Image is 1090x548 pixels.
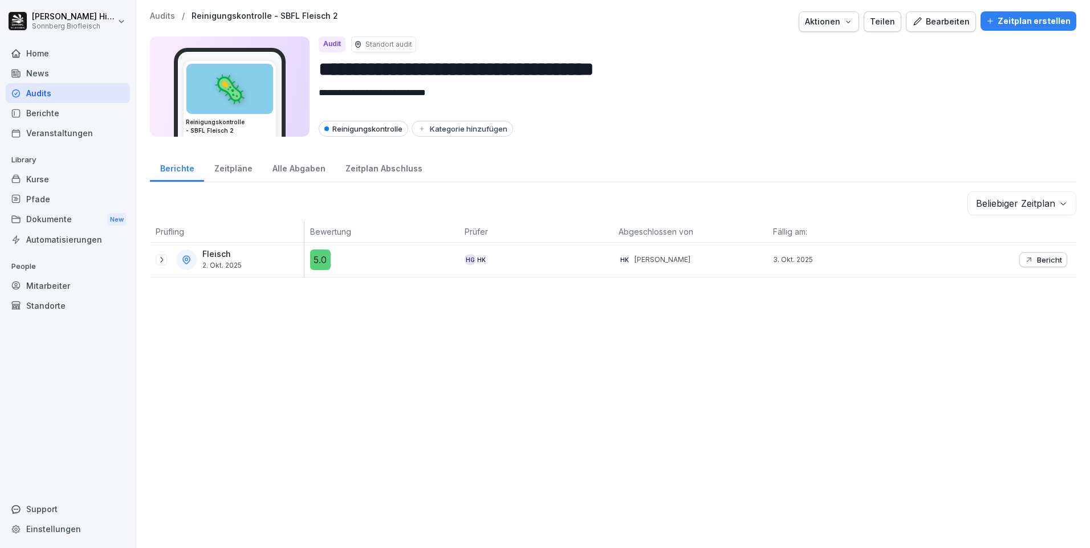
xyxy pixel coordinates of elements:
[150,11,175,21] a: Audits
[186,118,274,135] h3: Reinigungskontrolle - SBFL Fleisch 2
[6,519,130,539] a: Einstellungen
[204,153,262,182] a: Zeitpläne
[870,15,895,28] div: Teilen
[864,11,901,32] button: Teilen
[417,124,507,133] div: Kategorie hinzufügen
[981,11,1076,31] button: Zeitplan erstellen
[6,103,130,123] a: Berichte
[6,169,130,189] a: Kurse
[6,209,130,230] a: DokumenteNew
[335,153,432,182] a: Zeitplan Abschluss
[6,43,130,63] a: Home
[767,221,922,243] th: Fällig am:
[365,39,412,50] p: Standort audit
[1019,252,1067,267] button: Bericht
[6,499,130,519] div: Support
[619,254,630,265] div: HK
[912,15,970,28] div: Bearbeiten
[465,254,476,265] div: HG
[986,15,1071,27] div: Zeitplan erstellen
[262,153,335,182] a: Alle Abgaben
[107,213,127,226] div: New
[150,153,204,182] a: Berichte
[202,250,242,259] p: Fleisch
[202,261,242,269] p: 2. Okt. 2025
[1037,255,1062,264] p: Bericht
[6,123,130,143] a: Veranstaltungen
[6,209,130,230] div: Dokumente
[459,221,613,243] th: Prüfer
[310,226,453,238] p: Bewertung
[805,15,853,28] div: Aktionen
[192,11,338,21] a: Reinigungskontrolle - SBFL Fleisch 2
[319,36,345,52] div: Audit
[6,63,130,83] a: News
[635,255,690,265] p: [PERSON_NAME]
[412,121,513,137] button: Kategorie hinzufügen
[6,296,130,316] a: Standorte
[6,189,130,209] a: Pfade
[32,12,115,22] p: [PERSON_NAME] Hinterreither
[6,276,130,296] a: Mitarbeiter
[319,121,408,137] div: Reinigungskontrolle
[6,230,130,250] a: Automatisierungen
[773,255,922,265] p: 3. Okt. 2025
[156,226,298,238] p: Prüfling
[476,254,487,265] div: HK
[182,11,185,21] p: /
[310,250,331,270] div: 5.0
[186,64,273,114] div: 🦠
[619,226,762,238] p: Abgeschlossen von
[6,151,130,169] p: Library
[6,257,130,276] p: People
[799,11,859,32] button: Aktionen
[906,11,976,32] button: Bearbeiten
[32,22,115,30] p: Sonnberg Biofleisch
[6,83,130,103] a: Audits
